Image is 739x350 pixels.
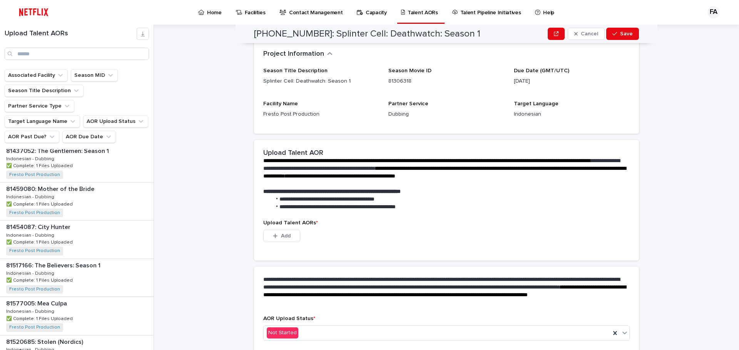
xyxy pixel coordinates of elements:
button: AOR Upload Status [83,115,148,128]
p: ✅ Complete: 1 Files Uploaded [6,238,74,245]
button: Add [263,230,300,242]
span: Facility Name [263,101,298,106]
h2: Upload Talent AOR [263,149,323,158]
span: Add [281,233,291,239]
p: Fresto Post Production [263,110,379,118]
button: Season MID [71,69,118,81]
a: Fresto Post Production [9,210,60,216]
p: Indonesian - Dubbing [6,155,56,162]
p: 81577005: Mea Culpa [6,299,69,307]
h1: Upload Talent AORs [5,30,137,38]
button: Partner Service Type [5,100,74,112]
button: Associated Facility [5,69,68,81]
span: Upload Talent AORs [263,220,318,226]
span: Partner Service [388,101,428,106]
p: ✅ Complete: 1 Files Uploaded [6,315,74,322]
p: Indonesian - Dubbing [6,269,56,276]
button: AOR Due Date [62,131,116,143]
p: 81517166: The Believers: Season 1 [6,260,102,269]
span: Season Title Description [263,68,328,73]
p: ✅ Complete: 1 Files Uploaded [6,200,74,207]
div: FA [707,6,720,18]
p: ✅ Complete: 1 Files Uploaded [6,276,74,283]
span: AOR Upload Status [263,316,315,321]
p: 81520685: Stolen (Nordics) [6,337,85,346]
p: Indonesian - Dubbing [6,231,56,238]
span: Target Language [514,101,558,106]
a: Fresto Post Production [9,325,60,330]
span: Save [620,31,633,36]
input: Search [5,48,149,60]
p: 81454087: City Hunter [6,222,72,231]
button: Cancel [568,28,605,40]
p: Indonesian - Dubbing [6,307,56,314]
span: Cancel [581,31,598,36]
img: ifQbXi3ZQGMSEF7WDB7W [15,5,52,20]
button: Target Language Name [5,115,80,128]
a: Fresto Post Production [9,172,60,177]
p: 81437052: The Gentlemen: Season 1 [6,146,110,155]
a: Fresto Post Production [9,287,60,292]
button: AOR Past Due? [5,131,59,143]
button: Save [606,28,639,40]
p: Indonesian - Dubbing [6,193,56,200]
span: Due Date (GMT/UTC) [514,68,569,73]
p: 81306318 [388,77,504,85]
p: [DATE] [514,77,630,85]
button: Season Title Description [5,85,84,97]
p: Indonesian [514,110,630,118]
div: Not Started [267,327,298,338]
a: Fresto Post Production [9,248,60,254]
h2: Project Information [263,50,324,58]
h2: [PHONE_NUMBER]: Splinter Cell: Deathwatch: Season 1 [254,28,480,40]
button: Project Information [263,50,333,58]
p: 81459080: Mother of the Bride [6,184,96,193]
p: Splinter Cell: Deathwatch: Season 1 [263,77,379,85]
span: Season Movie ID [388,68,431,73]
p: Dubbing [388,110,504,118]
p: ✅ Complete: 1 Files Uploaded [6,162,74,169]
